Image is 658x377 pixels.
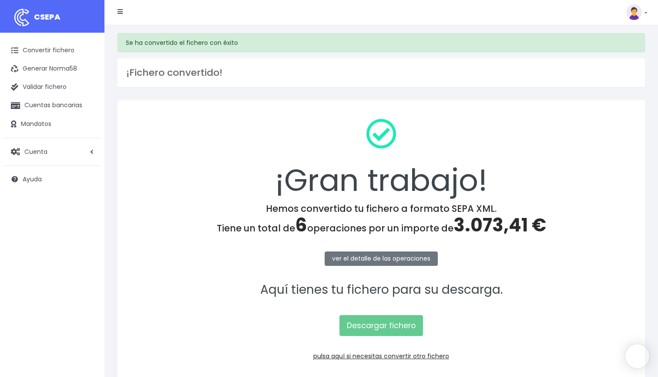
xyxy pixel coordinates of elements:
[339,315,423,336] a: Descargar fichero
[4,78,100,96] a: Validar fichero
[24,147,47,156] span: Cuenta
[117,33,645,52] div: Se ha convertido el fichero con éxito
[325,251,438,266] a: ver el detalle de las operaciones
[295,212,307,238] span: 6
[34,11,60,22] span: CSEPA
[313,352,449,360] a: pulsa aquí si necesitas convertir otro fichero
[126,67,636,78] h3: ¡Fichero convertido!
[129,280,634,300] p: Aquí tienes tu fichero para su descarga.
[129,203,634,236] h4: Hemos convertido tu fichero a formato SEPA XML. Tiene un total de operaciones por un importe de
[4,41,100,60] a: Convertir fichero
[4,96,100,115] a: Cuentas bancarias
[4,115,100,133] a: Mandatos
[4,60,100,78] a: Generar Norma58
[453,212,546,238] span: 3.073,41 €
[23,175,42,183] span: Ayuda
[129,112,634,203] div: ¡Gran trabajo!
[11,7,33,28] img: logo
[626,4,642,20] img: profile
[4,143,100,161] a: Cuenta
[4,170,100,188] a: Ayuda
